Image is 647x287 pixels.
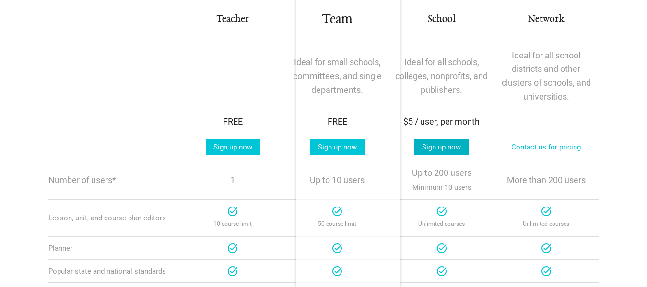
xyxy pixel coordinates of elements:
[186,217,280,231] p: 10 course limit
[395,217,488,231] p: Unlimited courses
[206,139,260,155] a: Sign up now
[291,217,384,231] p: 50 course limit
[186,115,280,129] div: FREE
[291,173,384,187] p: Up to 10 users
[48,176,180,184] p: Number of users*
[291,56,384,97] p: Ideal for small schools, committees, and single departments.
[499,12,593,26] h3: Network
[186,173,280,187] p: 1
[499,217,593,231] p: Unlimited courses
[48,267,180,276] div: Popular state and national standards
[48,214,180,222] div: Lesson, unit, and course plan editors
[395,166,488,194] p: Up to 200 users
[310,139,365,155] a: Sign up now
[395,12,488,26] h3: School
[499,49,593,104] p: Ideal for all school districts and other clusters of schools, and universities.
[414,139,469,155] a: Sign up now
[395,115,488,129] div: $5 / user, per month
[291,115,384,129] div: FREE
[48,244,180,253] div: Planner
[504,139,588,155] a: Contact us for pricing
[186,12,280,26] h3: Teacher
[412,181,471,194] span: Minimum 10 users
[395,56,488,97] p: Ideal for all schools, colleges, nonprofits, and publishers.
[291,11,384,28] h1: Team
[499,173,593,187] p: More than 200 users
